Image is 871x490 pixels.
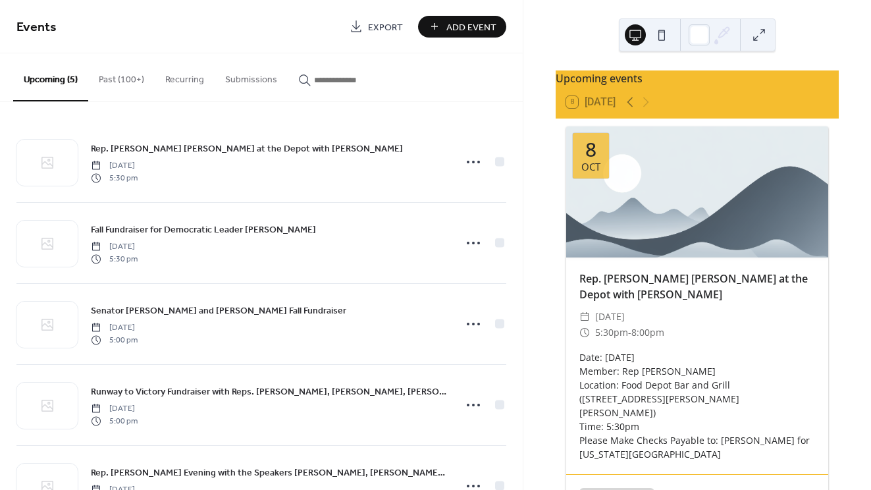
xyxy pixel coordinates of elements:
span: 5:30 pm [91,253,138,265]
span: Rep. [PERSON_NAME] [PERSON_NAME] at the Depot with [PERSON_NAME] [91,142,403,156]
div: 8 [585,140,596,159]
span: Rep. [PERSON_NAME] Evening with the Speakers [PERSON_NAME], [PERSON_NAME], [PERSON_NAME], and [PE... [91,466,446,480]
span: Senator [PERSON_NAME] and [PERSON_NAME] Fall Fundraiser [91,304,346,318]
a: Rep. [PERSON_NAME] Evening with the Speakers [PERSON_NAME], [PERSON_NAME], [PERSON_NAME], and [PE... [91,465,446,480]
span: [DATE] [91,322,138,334]
span: [DATE] [595,309,625,325]
span: [DATE] [91,241,138,253]
span: 5:30 pm [91,172,138,184]
span: 8:00pm [631,325,664,340]
button: Recurring [155,53,215,100]
span: [DATE] [91,160,138,172]
a: Rep. [PERSON_NAME] [PERSON_NAME] at the Depot with [PERSON_NAME] [91,141,403,156]
span: - [628,325,631,340]
div: ​ [579,325,590,340]
button: Submissions [215,53,288,100]
span: Add Event [446,20,496,34]
button: Upcoming (5) [13,53,88,101]
div: Oct [581,162,600,172]
div: Upcoming events [556,70,839,86]
div: Rep. [PERSON_NAME] [PERSON_NAME] at the Depot with [PERSON_NAME] [566,271,828,302]
button: Add Event [418,16,506,38]
span: 5:00 pm [91,334,138,346]
div: ​ [579,309,590,325]
span: Runway to Victory Fundraiser with Reps. [PERSON_NAME], [PERSON_NAME], [PERSON_NAME], and [PERSON_... [91,385,446,399]
span: Export [368,20,403,34]
div: Date: [DATE] Member: Rep [PERSON_NAME] Location: Food Depot Bar and Grill ([STREET_ADDRESS][PERSO... [566,350,828,461]
a: Export [340,16,413,38]
span: [DATE] [91,403,138,415]
span: 5:30pm [595,325,628,340]
a: Senator [PERSON_NAME] and [PERSON_NAME] Fall Fundraiser [91,303,346,318]
button: Past (100+) [88,53,155,100]
a: Fall Fundraiser for Democratic Leader [PERSON_NAME] [91,222,316,237]
span: 5:00 pm [91,415,138,427]
span: Fall Fundraiser for Democratic Leader [PERSON_NAME] [91,223,316,237]
span: Events [16,14,57,40]
a: Runway to Victory Fundraiser with Reps. [PERSON_NAME], [PERSON_NAME], [PERSON_NAME], and [PERSON_... [91,384,446,399]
